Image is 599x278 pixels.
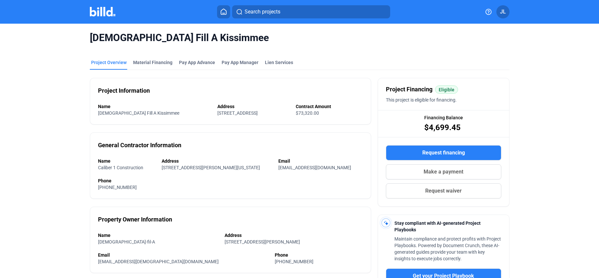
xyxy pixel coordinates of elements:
img: Billd Company Logo [90,7,116,16]
span: [EMAIL_ADDRESS][DEMOGRAPHIC_DATA][DOMAIN_NAME] [98,259,219,264]
span: JL [500,8,506,16]
div: Lien Services [265,59,293,66]
span: [EMAIL_ADDRESS][DOMAIN_NAME] [278,165,351,170]
span: Project Financing [386,85,432,94]
div: Name [98,103,211,110]
span: Request financing [422,149,465,157]
span: [DEMOGRAPHIC_DATA] Fill A Kissimmee [98,110,179,116]
span: Pay App Manager [222,59,258,66]
div: Property Owner Information [98,215,172,224]
span: [DEMOGRAPHIC_DATA] Fill A Kissimmee [90,32,509,44]
span: Request waiver [425,187,462,195]
div: Project Information [98,86,150,95]
div: Address [162,158,272,164]
span: $4,699.45 [424,122,461,133]
span: [PHONE_NUMBER] [275,259,313,264]
div: Email [98,252,268,258]
div: Name [98,232,218,239]
div: General Contractor Information [98,141,181,150]
div: Pay App Advance [179,59,215,66]
span: Caliber 1 Construction [98,165,143,170]
div: Project Overview [91,59,127,66]
div: Phone [275,252,363,258]
div: Address [225,232,363,239]
div: Email [278,158,363,164]
span: This project is eligible for financing. [386,97,457,103]
span: Make a payment [424,168,463,176]
div: Name [98,158,155,164]
button: Search projects [232,5,390,18]
div: Address [217,103,289,110]
button: Request financing [386,145,501,160]
span: Search projects [245,8,280,16]
span: [STREET_ADDRESS][PERSON_NAME] [225,239,300,244]
button: Request waiver [386,183,501,198]
span: [STREET_ADDRESS][PERSON_NAME][US_STATE] [162,165,260,170]
button: JL [496,5,509,18]
span: [PHONE_NUMBER] [98,185,137,190]
div: Material Financing [133,59,172,66]
button: Make a payment [386,164,501,179]
div: Contract Amount [296,103,363,110]
span: [STREET_ADDRESS] [217,110,258,116]
span: [DEMOGRAPHIC_DATA]-fil-A [98,239,155,244]
div: Phone [98,177,363,184]
span: Financing Balance [424,114,463,121]
span: Stay compliant with AI-generated Project Playbooks [394,220,481,232]
span: $73,320.00 [296,110,319,116]
mat-chip: Eligible [435,85,458,94]
span: Maintain compliance and protect profits with Project Playbooks. Powered by Document Crunch, these... [394,236,501,261]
